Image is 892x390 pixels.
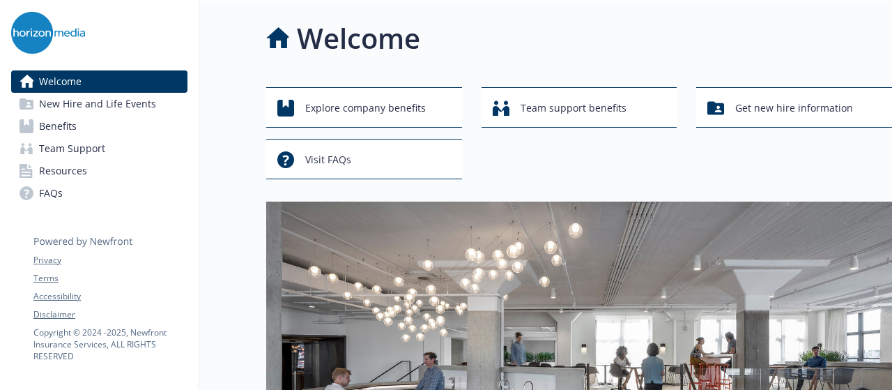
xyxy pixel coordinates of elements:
[39,182,63,204] span: FAQs
[39,160,87,182] span: Resources
[11,115,187,137] a: Benefits
[297,17,420,59] h1: Welcome
[39,137,105,160] span: Team Support
[33,327,187,362] p: Copyright © 2024 - 2025 , Newfront Insurance Services, ALL RIGHTS RESERVED
[266,139,462,179] button: Visit FAQs
[33,254,187,267] a: Privacy
[11,137,187,160] a: Team Support
[735,95,853,121] span: Get new hire information
[33,272,187,285] a: Terms
[11,182,187,204] a: FAQs
[305,95,426,121] span: Explore company benefits
[11,160,187,182] a: Resources
[482,87,677,128] button: Team support benefits
[11,93,187,115] a: New Hire and Life Events
[33,308,187,321] a: Disclaimer
[11,70,187,93] a: Welcome
[39,70,82,93] span: Welcome
[39,115,77,137] span: Benefits
[305,147,351,173] span: Visit FAQs
[266,87,462,128] button: Explore company benefits
[39,93,156,115] span: New Hire and Life Events
[521,95,626,121] span: Team support benefits
[696,87,892,128] button: Get new hire information
[33,290,187,303] a: Accessibility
